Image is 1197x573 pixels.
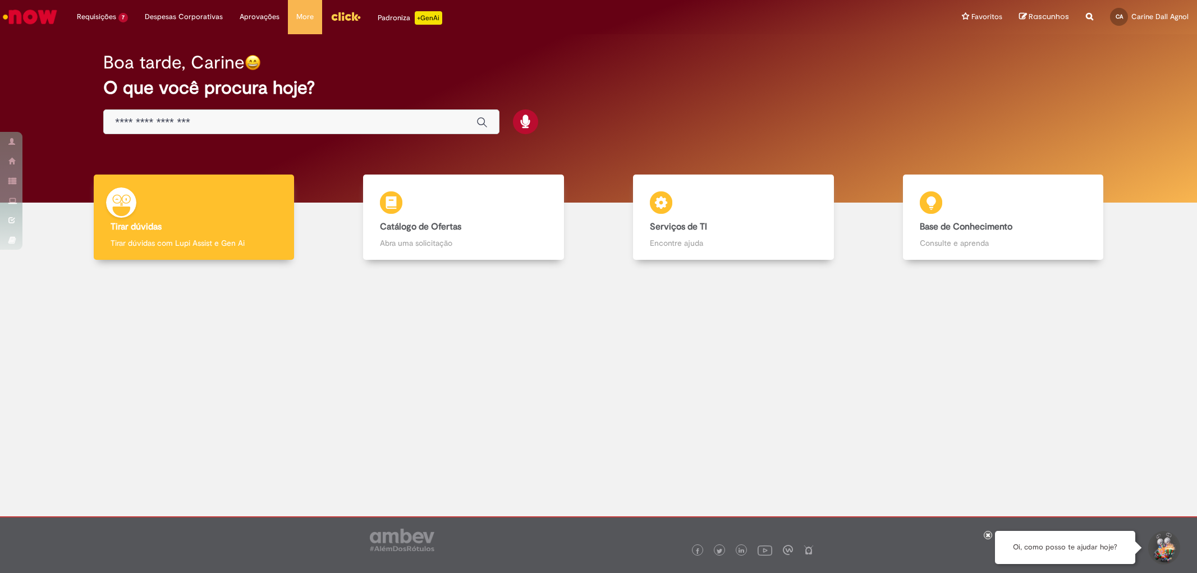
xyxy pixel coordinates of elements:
[599,175,869,260] a: Serviços de TI Encontre ajuda
[650,221,707,232] b: Serviços de TI
[995,531,1135,564] div: Oi, como posso te ajudar hoje?
[920,237,1086,249] p: Consulte e aprenda
[145,11,223,22] span: Despesas Corporativas
[329,175,599,260] a: Catálogo de Ofertas Abra uma solicitação
[1029,11,1069,22] span: Rascunhos
[103,78,1093,98] h2: O que você procura hoje?
[111,221,162,232] b: Tirar dúvidas
[758,543,772,557] img: logo_footer_youtube.png
[331,8,361,25] img: click_logo_yellow_360x200.png
[240,11,279,22] span: Aprovações
[415,11,442,25] p: +GenAi
[783,545,793,555] img: logo_footer_workplace.png
[1116,13,1123,20] span: CA
[245,54,261,71] img: happy-face.png
[650,237,817,249] p: Encontre ajuda
[111,237,277,249] p: Tirar dúvidas com Lupi Assist e Gen Ai
[380,237,547,249] p: Abra uma solicitação
[1146,531,1180,565] button: Iniciar Conversa de Suporte
[868,175,1138,260] a: Base de Conhecimento Consulte e aprenda
[378,11,442,25] div: Padroniza
[103,53,245,72] h2: Boa tarde, Carine
[920,221,1012,232] b: Base de Conhecimento
[971,11,1002,22] span: Favoritos
[370,529,434,551] img: logo_footer_ambev_rotulo_gray.png
[77,11,116,22] span: Requisições
[296,11,314,22] span: More
[804,545,814,555] img: logo_footer_naosei.png
[59,175,329,260] a: Tirar dúvidas Tirar dúvidas com Lupi Assist e Gen Ai
[1,6,59,28] img: ServiceNow
[739,548,744,554] img: logo_footer_linkedin.png
[1019,12,1069,22] a: Rascunhos
[118,13,128,22] span: 7
[717,548,722,554] img: logo_footer_twitter.png
[380,221,461,232] b: Catálogo de Ofertas
[1131,12,1189,21] span: Carine Dall Agnol
[695,548,700,554] img: logo_footer_facebook.png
